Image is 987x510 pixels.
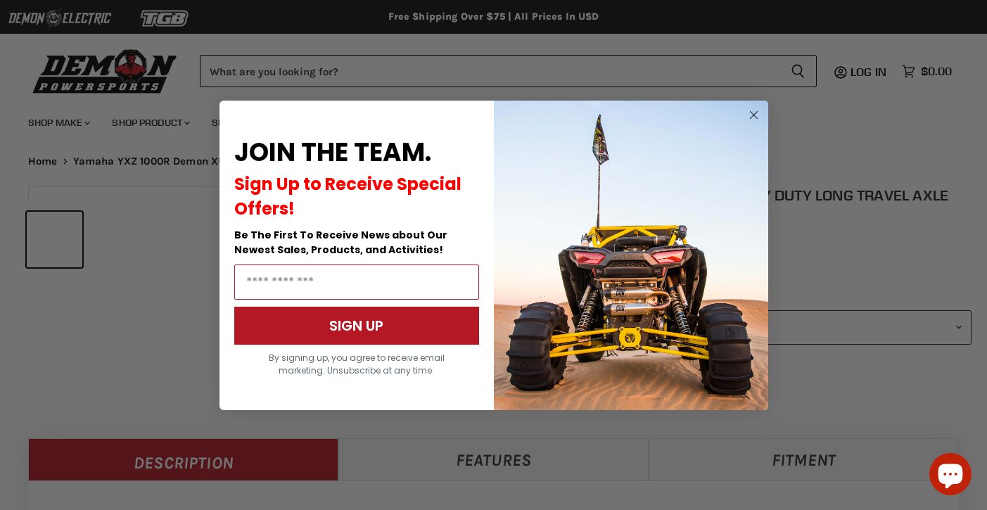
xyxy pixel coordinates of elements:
[234,134,431,170] span: JOIN THE TEAM.
[269,352,445,376] span: By signing up, you agree to receive email marketing. Unsubscribe at any time.
[234,172,461,220] span: Sign Up to Receive Special Offers!
[925,453,976,499] inbox-online-store-chat: Shopify online store chat
[494,101,768,410] img: a9095488-b6e7-41ba-879d-588abfab540b.jpeg
[234,307,479,345] button: SIGN UP
[745,106,763,124] button: Close dialog
[234,264,479,300] input: Email Address
[234,228,447,257] span: Be The First To Receive News about Our Newest Sales, Products, and Activities!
